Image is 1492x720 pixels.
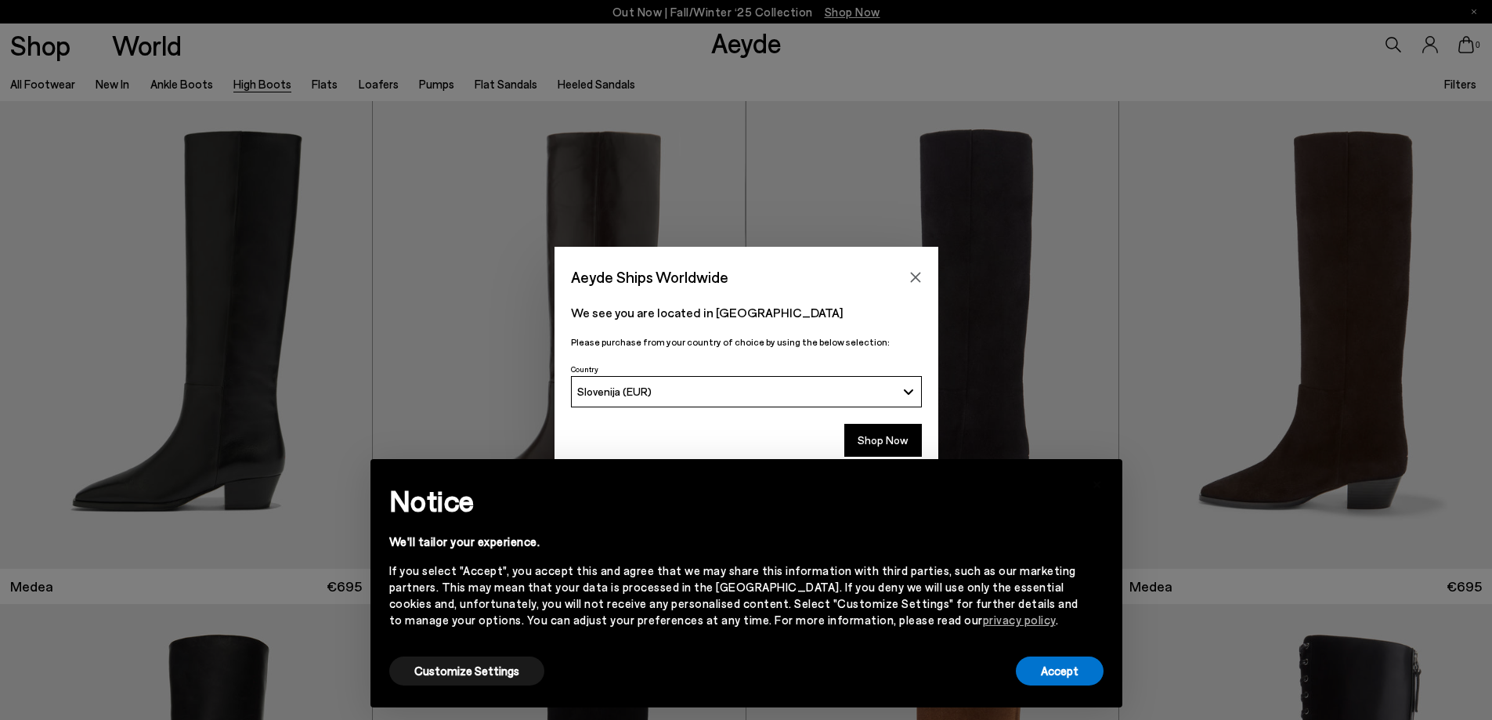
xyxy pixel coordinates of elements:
[571,335,922,349] p: Please purchase from your country of choice by using the below selection:
[571,364,598,374] span: Country
[389,657,544,686] button: Customize Settings
[844,424,922,457] button: Shop Now
[1016,657,1104,686] button: Accept
[904,266,927,289] button: Close
[571,303,922,322] p: We see you are located in [GEOGRAPHIC_DATA]
[577,385,652,398] span: Slovenija (EUR)
[389,563,1078,628] div: If you select "Accept", you accept this and agree that we may share this information with third p...
[983,613,1056,627] a: privacy policy
[571,263,728,291] span: Aeyde Ships Worldwide
[1092,471,1103,494] span: ×
[389,480,1078,521] h2: Notice
[1078,464,1116,501] button: Close this notice
[389,534,1078,550] div: We'll tailor your experience.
